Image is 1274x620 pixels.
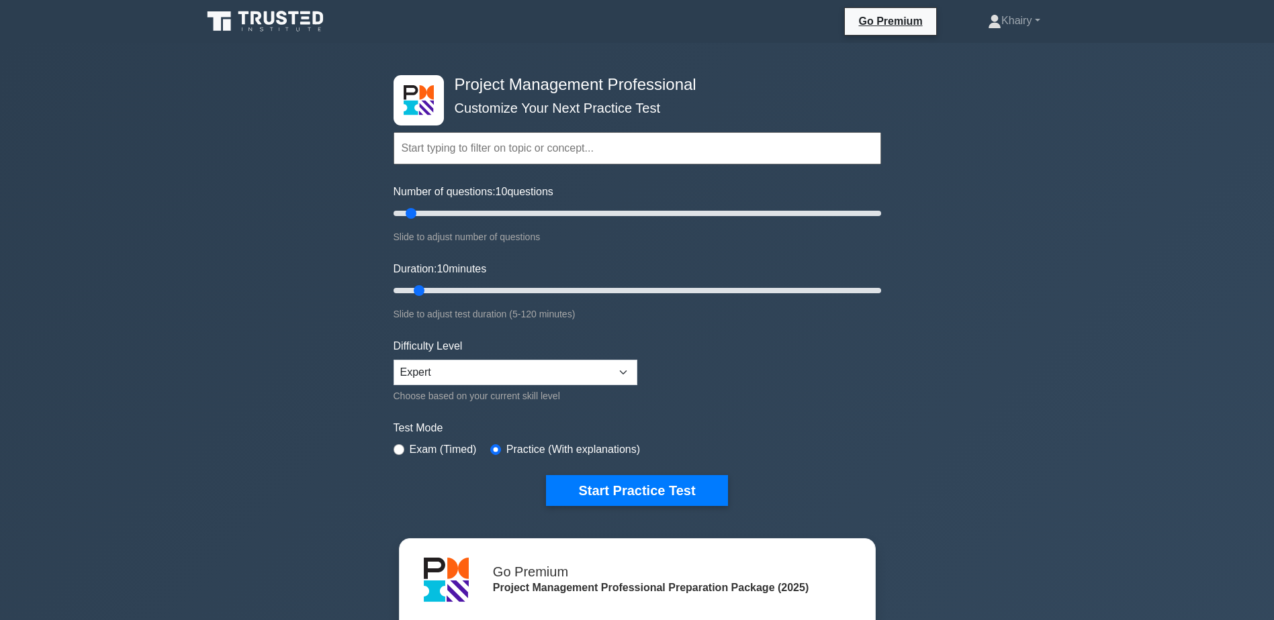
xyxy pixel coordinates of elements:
div: Choose based on your current skill level [394,388,637,404]
label: Test Mode [394,420,881,436]
div: Slide to adjust number of questions [394,229,881,245]
h4: Project Management Professional [449,75,815,95]
label: Difficulty Level [394,338,463,354]
label: Number of questions: questions [394,184,553,200]
div: Slide to adjust test duration (5-120 minutes) [394,306,881,322]
label: Practice (With explanations) [506,442,640,458]
span: 10 [496,186,508,197]
button: Start Practice Test [546,475,727,506]
span: 10 [437,263,449,274]
label: Exam (Timed) [410,442,477,458]
a: Go Premium [850,13,930,30]
a: Khairy [956,7,1072,34]
label: Duration: minutes [394,261,487,277]
input: Start typing to filter on topic or concept... [394,132,881,164]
